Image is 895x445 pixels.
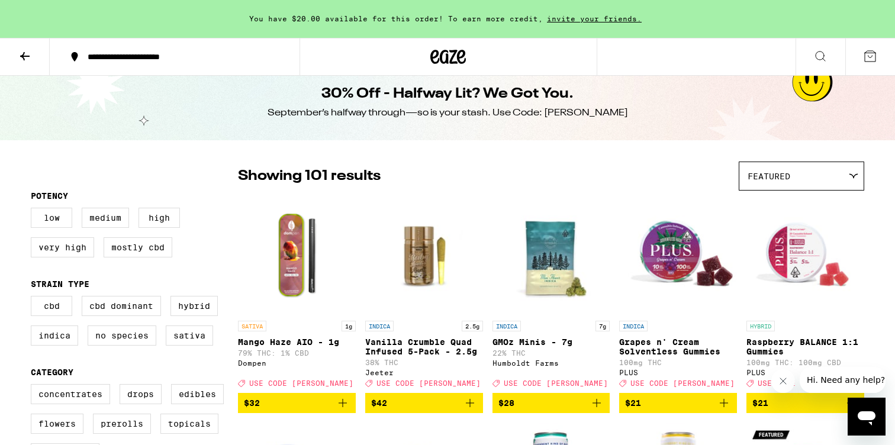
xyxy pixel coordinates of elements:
[160,414,218,434] label: Topicals
[543,15,646,22] span: invite your friends.
[746,337,864,356] p: Raspberry BALANCE 1:1 Gummies
[630,379,735,387] span: USE CODE [PERSON_NAME]
[93,414,151,434] label: Prerolls
[492,393,610,413] button: Add to bag
[238,349,356,357] p: 79% THC: 1% CBD
[625,398,641,408] span: $21
[365,359,483,366] p: 38% THC
[238,393,356,413] button: Add to bag
[82,296,161,316] label: CBD Dominant
[166,325,213,346] label: Sativa
[492,337,610,347] p: GMOz Minis - 7g
[31,414,83,434] label: Flowers
[170,296,218,316] label: Hybrid
[31,325,78,346] label: Indica
[746,196,864,315] img: PLUS - Raspberry BALANCE 1:1 Gummies
[746,321,775,331] p: HYBRID
[238,321,266,331] p: SATIVA
[492,349,610,357] p: 22% THC
[365,196,483,315] img: Jeeter - Vanilla Crumble Quad Infused 5-Pack - 2.5g
[238,196,356,315] img: Dompen - Mango Haze AIO - 1g
[31,191,68,201] legend: Potency
[321,84,574,104] h1: 30% Off - Halfway Lit? We Got You.
[619,196,737,393] a: Open page for Grapes n' Cream Solventless Gummies from PLUS
[88,325,156,346] label: No Species
[492,196,610,315] img: Humboldt Farms - GMOz Minis - 7g
[771,369,795,393] iframe: Close message
[82,208,129,228] label: Medium
[746,369,864,376] div: PLUS
[746,196,864,393] a: Open page for Raspberry BALANCE 1:1 Gummies from PLUS
[748,172,790,181] span: Featured
[619,321,648,331] p: INDICA
[238,166,381,186] p: Showing 101 results
[244,398,260,408] span: $32
[498,398,514,408] span: $28
[365,369,483,376] div: Jeeter
[365,321,394,331] p: INDICA
[104,237,172,257] label: Mostly CBD
[462,321,483,331] p: 2.5g
[249,15,543,22] span: You have $20.00 available for this order! To earn more credit,
[492,359,610,367] div: Humboldt Farms
[848,398,886,436] iframe: Button to launch messaging window
[31,384,110,404] label: Concentrates
[595,321,610,331] p: 7g
[365,337,483,356] p: Vanilla Crumble Quad Infused 5-Pack - 2.5g
[492,196,610,393] a: Open page for GMOz Minis - 7g from Humboldt Farms
[238,337,356,347] p: Mango Haze AIO - 1g
[371,398,387,408] span: $42
[758,379,862,387] span: USE CODE [PERSON_NAME]
[238,359,356,367] div: Dompen
[504,379,608,387] span: USE CODE [PERSON_NAME]
[31,367,73,377] legend: Category
[492,321,521,331] p: INDICA
[31,208,72,228] label: Low
[746,359,864,366] p: 100mg THC: 100mg CBD
[619,196,737,315] img: PLUS - Grapes n' Cream Solventless Gummies
[619,369,737,376] div: PLUS
[365,393,483,413] button: Add to bag
[752,398,768,408] span: $21
[619,337,737,356] p: Grapes n' Cream Solventless Gummies
[171,384,224,404] label: Edibles
[249,379,353,387] span: USE CODE [PERSON_NAME]
[139,208,180,228] label: High
[365,196,483,393] a: Open page for Vanilla Crumble Quad Infused 5-Pack - 2.5g from Jeeter
[746,393,864,413] button: Add to bag
[120,384,162,404] label: Drops
[619,359,737,366] p: 100mg THC
[376,379,481,387] span: USE CODE [PERSON_NAME]
[31,296,72,316] label: CBD
[31,279,89,289] legend: Strain Type
[268,107,628,120] div: September’s halfway through—so is your stash. Use Code: [PERSON_NAME]
[342,321,356,331] p: 1g
[800,367,886,393] iframe: Message from company
[619,393,737,413] button: Add to bag
[31,237,94,257] label: Very High
[238,196,356,393] a: Open page for Mango Haze AIO - 1g from Dompen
